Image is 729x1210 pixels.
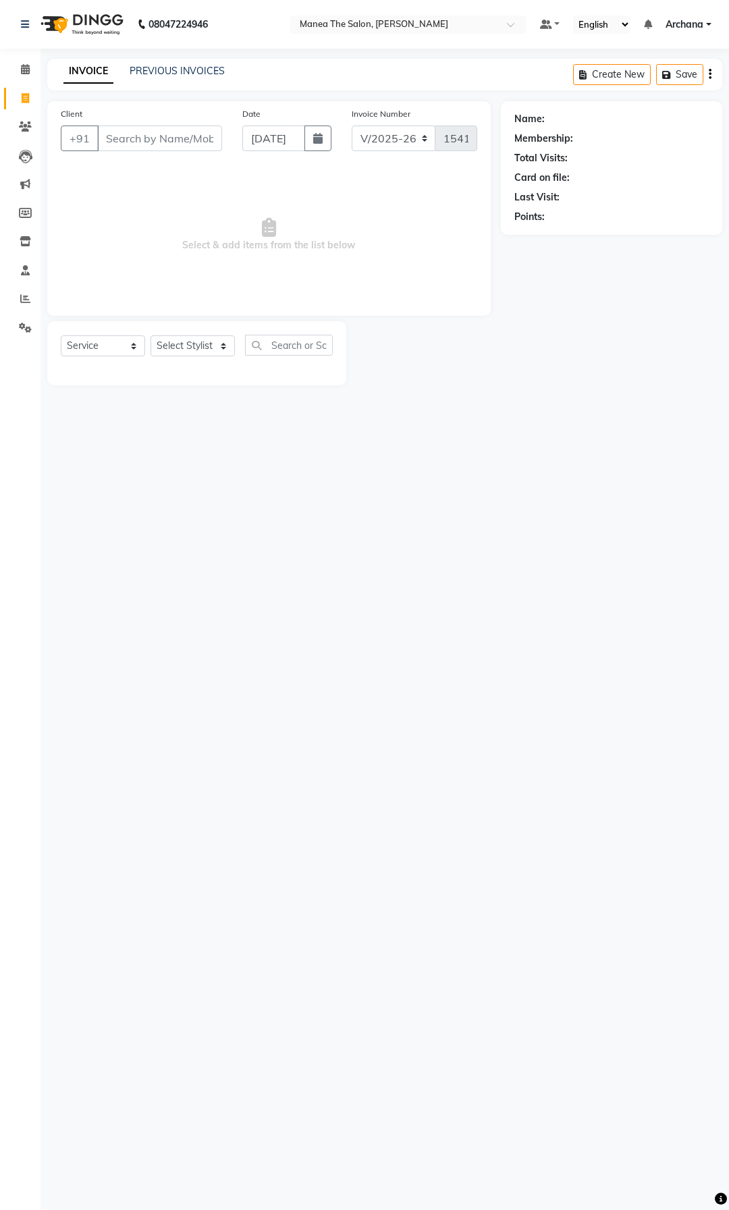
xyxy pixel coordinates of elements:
[34,5,127,43] img: logo
[148,5,208,43] b: 08047224946
[573,64,651,85] button: Create New
[666,18,703,32] span: Archana
[514,151,568,165] div: Total Visits:
[514,210,545,224] div: Points:
[61,126,99,151] button: +91
[61,108,82,120] label: Client
[130,65,225,77] a: PREVIOUS INVOICES
[242,108,261,120] label: Date
[514,171,570,185] div: Card on file:
[245,335,333,356] input: Search or Scan
[61,167,477,302] span: Select & add items from the list below
[352,108,410,120] label: Invoice Number
[656,64,703,85] button: Save
[514,112,545,126] div: Name:
[97,126,222,151] input: Search by Name/Mobile/Email/Code
[63,59,113,84] a: INVOICE
[514,132,573,146] div: Membership:
[514,190,560,204] div: Last Visit:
